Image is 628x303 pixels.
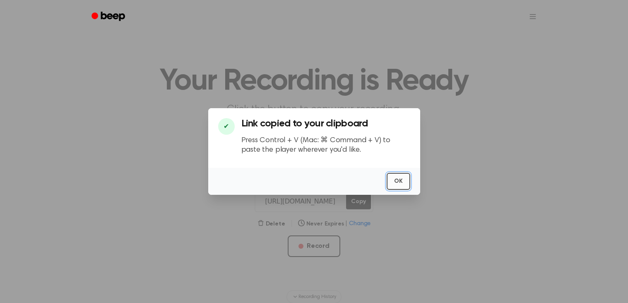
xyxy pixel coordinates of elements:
[241,136,410,155] p: Press Control + V (Mac: ⌘ Command + V) to paste the player wherever you'd like.
[387,173,410,190] button: OK
[523,7,543,27] button: Open menu
[218,118,235,135] div: ✔
[241,118,410,129] h3: Link copied to your clipboard
[86,9,132,25] a: Beep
